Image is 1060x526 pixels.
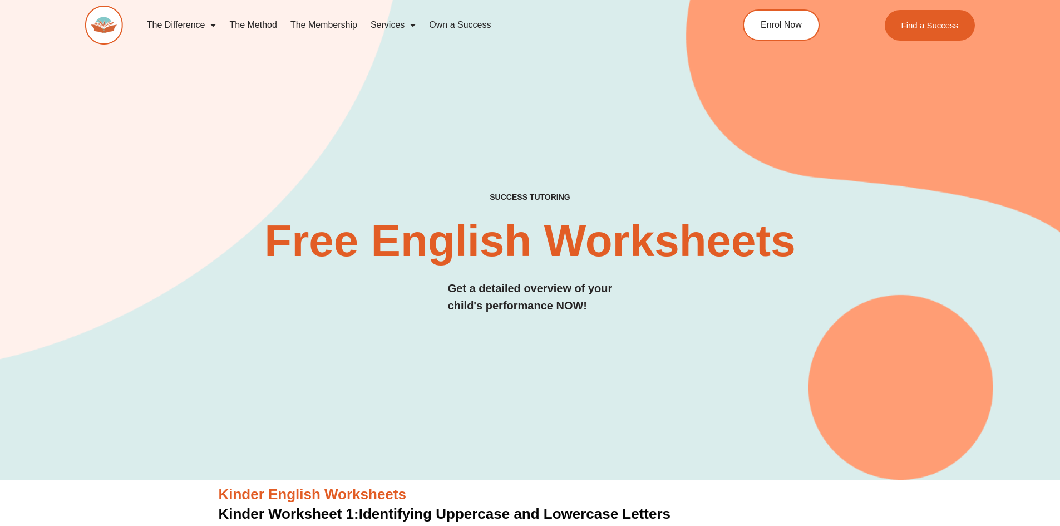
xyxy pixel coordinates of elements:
h3: Get a detailed overview of your child's performance NOW! [448,280,613,314]
a: Kinder Worksheet 1:Identifying Uppercase and Lowercase Letters [219,505,671,522]
nav: Menu [140,12,692,38]
h2: Free English Worksheets​ [236,219,824,263]
a: The Membership [284,12,364,38]
a: Enrol Now [743,9,820,41]
span: Enrol Now [761,21,802,30]
a: The Method [223,12,283,38]
a: The Difference [140,12,223,38]
span: Kinder Worksheet 1: [219,505,359,522]
a: Own a Success [422,12,497,38]
h4: SUCCESS TUTORING​ [398,193,662,202]
a: Find a Success [885,10,975,41]
a: Services [364,12,422,38]
span: Find a Success [901,21,959,30]
h3: Kinder English Worksheets [219,485,842,504]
